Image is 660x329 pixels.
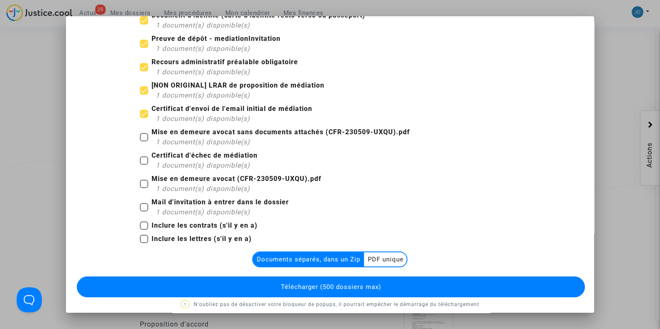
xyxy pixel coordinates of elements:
[104,49,128,55] div: Mots-clés
[43,49,64,55] div: Domaine
[156,45,250,53] span: 1 document(s) disponible(s)
[156,115,250,123] span: 1 document(s) disponible(s)
[152,151,258,159] b: Certificat d'échec de médiation
[152,175,321,183] b: Mise en demeure avocat (CFR-230509-UXQU).pdf
[17,287,42,312] iframe: Help Scout Beacon - Open
[77,276,585,297] button: Télécharger (500 dossiers max)
[152,221,258,229] b: Inclure les contrats (s'il y en a)
[22,22,94,28] div: Domaine: [DOMAIN_NAME]
[156,208,250,216] span: 1 document(s) disponible(s)
[95,48,101,55] img: tab_keywords_by_traffic_grey.svg
[152,35,281,43] b: Preuve de dépôt - mediationInvitation
[364,252,407,266] multi-toggle-item: PDF unique
[34,48,40,55] img: tab_domain_overview_orange.svg
[253,252,364,266] multi-toggle-item: Documents séparés, dans un Zip
[281,283,381,291] span: Télécharger (500 dossiers max)
[152,105,312,113] b: Certificat d'envoi de l'email initial de médiation
[152,198,289,206] b: Mail d'invitation à entrer dans le dossier
[156,138,250,146] span: 1 document(s) disponible(s)
[13,22,20,28] img: website_grey.svg
[156,21,250,29] span: 1 document(s) disponible(s)
[156,161,250,169] span: 1 document(s) disponible(s)
[152,128,410,136] b: Mise en demeure avocat sans documents attachés (CFR-230509-UXQU).pdf
[152,81,324,89] b: [NON ORIGINAL] LRAR de proposition de médiation
[156,91,250,99] span: 1 document(s) disponible(s)
[184,302,186,307] span: ?
[13,13,20,20] img: logo_orange.svg
[156,68,250,76] span: 1 document(s) disponible(s)
[23,13,41,20] div: v 4.0.25
[76,299,584,310] p: N'oubliez pas de désactiver votre bloqueur de popups, il pourrait empêcher le démarrage du téléch...
[152,235,252,243] b: Inclure les lettres (s'il y en a)
[156,185,250,193] span: 1 document(s) disponible(s)
[152,58,298,66] b: Recours administratif préalable obligatoire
